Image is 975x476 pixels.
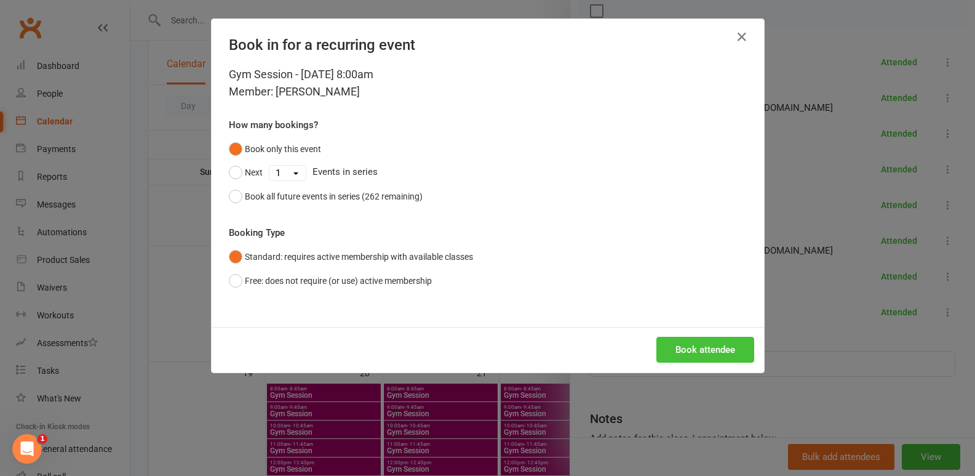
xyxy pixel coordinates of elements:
div: Events in series [229,161,747,184]
div: Book all future events in series (262 remaining) [245,190,423,203]
iframe: Intercom live chat [12,434,42,464]
button: Free: does not require (or use) active membership [229,269,432,292]
button: Standard: requires active membership with available classes [229,245,473,268]
label: How many bookings? [229,118,318,132]
h4: Book in for a recurring event [229,36,747,54]
button: Book attendee [656,337,754,363]
button: Close [732,27,752,47]
label: Booking Type [229,225,285,240]
div: Gym Session - [DATE] 8:00am Member: [PERSON_NAME] [229,66,747,100]
span: 1 [38,434,47,444]
button: Book only this event [229,137,321,161]
button: Book all future events in series (262 remaining) [229,185,423,208]
button: Next [229,161,263,184]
